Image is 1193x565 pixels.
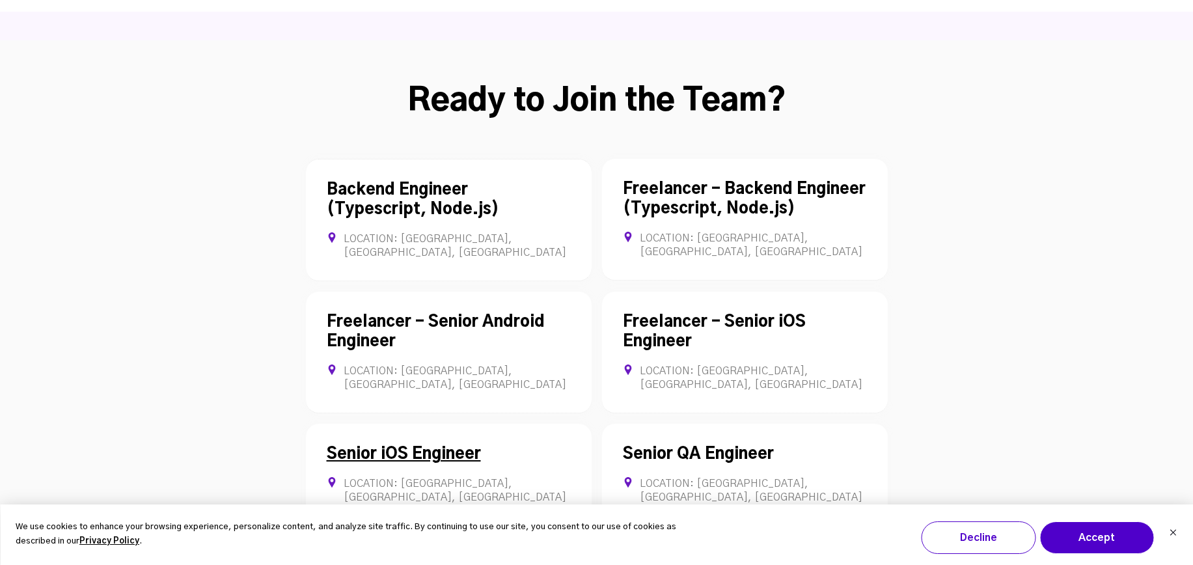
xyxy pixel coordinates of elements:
[1169,527,1177,541] button: Dismiss cookie banner
[623,477,867,504] div: Location: [GEOGRAPHIC_DATA], [GEOGRAPHIC_DATA], [GEOGRAPHIC_DATA]
[16,520,700,550] p: We use cookies to enhance your browsing experience, personalize content, and analyze site traffic...
[623,232,867,259] div: Location: [GEOGRAPHIC_DATA], [GEOGRAPHIC_DATA], [GEOGRAPHIC_DATA]
[327,232,571,260] div: Location: [GEOGRAPHIC_DATA], [GEOGRAPHIC_DATA], [GEOGRAPHIC_DATA]
[327,182,499,217] a: Backend Engineer (Typescript, Node.js)
[623,365,867,392] div: Location: [GEOGRAPHIC_DATA], [GEOGRAPHIC_DATA], [GEOGRAPHIC_DATA]
[327,314,545,350] a: Freelancer - Senior Android Engineer
[327,365,571,392] div: Location: [GEOGRAPHIC_DATA], [GEOGRAPHIC_DATA], [GEOGRAPHIC_DATA]
[79,534,139,549] a: Privacy Policy
[921,521,1035,554] button: Decline
[623,182,866,217] a: Freelancer - Backend Engineer (Typescript, Node.js)
[327,477,571,504] div: Location: [GEOGRAPHIC_DATA], [GEOGRAPHIC_DATA], [GEOGRAPHIC_DATA]
[327,447,481,462] a: Senior iOS Engineer
[623,447,774,462] a: Senior QA Engineer
[623,314,806,350] a: Freelancer - Senior iOS Engineer
[407,86,786,117] strong: Ready to Join the Team?
[1039,521,1154,554] button: Accept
